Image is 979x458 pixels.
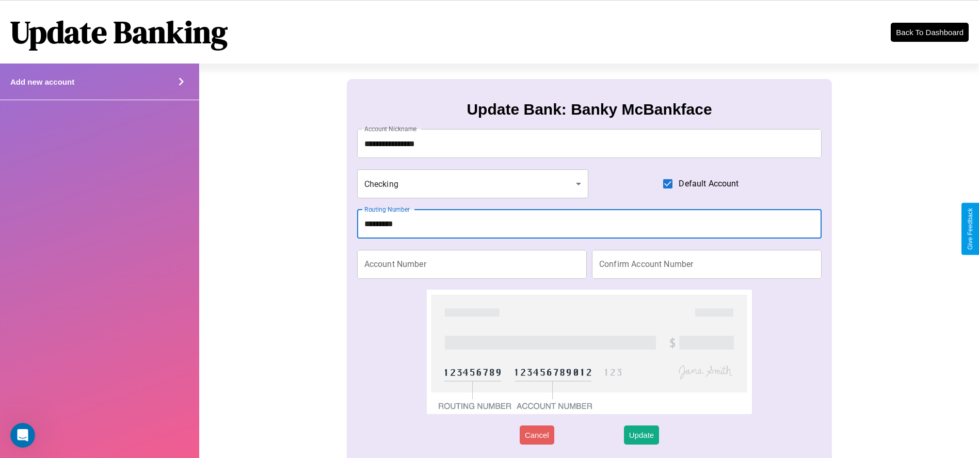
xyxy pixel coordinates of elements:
div: Checking [357,169,588,198]
img: check [427,290,752,414]
button: Cancel [520,425,554,445]
button: Back To Dashboard [891,23,969,42]
h3: Update Bank: Banky McBankface [467,101,712,118]
h4: Add new account [10,77,74,86]
label: Account Nickname [364,124,417,133]
h1: Update Banking [10,11,228,53]
button: Update [624,425,659,445]
label: Routing Number [364,205,410,214]
iframe: Intercom live chat [10,423,35,448]
div: Give Feedback [967,208,974,250]
span: Default Account [679,178,739,190]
